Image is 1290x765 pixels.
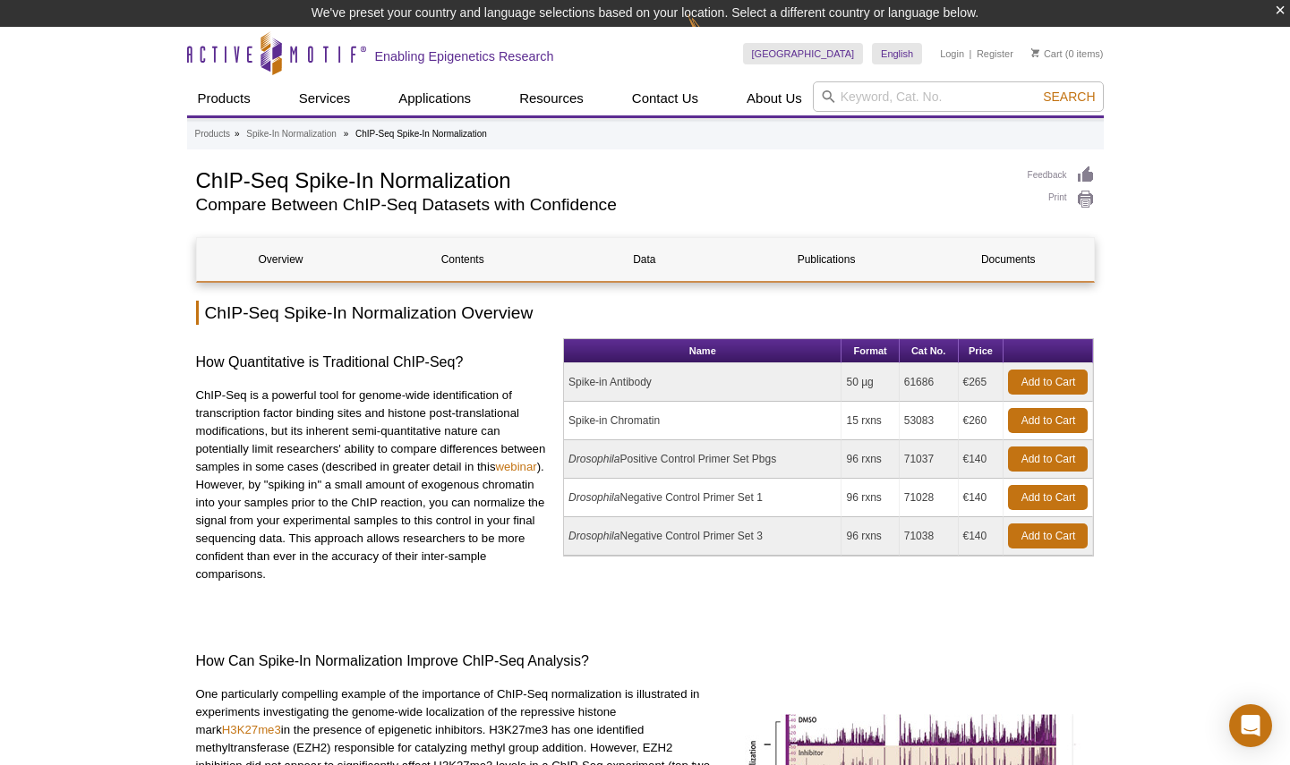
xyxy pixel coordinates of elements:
[841,440,899,479] td: 96 rxns
[288,81,362,115] a: Services
[388,81,482,115] a: Applications
[344,129,349,139] li: »
[1031,48,1039,57] img: Your Cart
[841,479,899,517] td: 96 rxns
[564,402,841,440] td: Spike-in Chromatin
[872,43,922,64] a: English
[959,517,1004,556] td: €140
[959,440,1004,479] td: €140
[924,238,1092,281] a: Documents
[841,517,899,556] td: 96 rxns
[841,363,899,402] td: 50 µg
[970,43,972,64] li: |
[900,339,959,363] th: Cat No.
[1031,43,1104,64] li: (0 items)
[743,43,864,64] a: [GEOGRAPHIC_DATA]
[688,13,735,55] img: Change Here
[196,166,1010,192] h1: ChIP-Seq Spike-In Normalization
[196,387,551,583] p: ChIP-Seq is a powerful tool for genome-wide identification of transcription factor binding sites ...
[196,197,1010,213] h2: Compare Between ChIP-Seq Datasets with Confidence
[568,491,619,504] i: Drosophila
[197,238,365,281] a: Overview
[196,352,551,373] h3: How Quantitative is Traditional ChIP-Seq?
[355,129,487,139] li: ChIP-Seq Spike-In Normalization
[959,339,1004,363] th: Price
[1028,166,1095,185] a: Feedback
[900,479,959,517] td: 71028
[508,81,594,115] a: Resources
[1031,47,1063,60] a: Cart
[940,47,964,60] a: Login
[375,48,554,64] h2: Enabling Epigenetics Research
[495,460,536,473] a: webinar
[959,402,1004,440] td: €260
[1028,190,1095,209] a: Print
[568,530,619,542] i: Drosophila
[1038,89,1100,105] button: Search
[841,339,899,363] th: Format
[1008,523,1088,548] a: Add to Cart
[1229,704,1272,747] div: Open Intercom Messenger
[621,81,709,115] a: Contact Us
[959,479,1004,517] td: €140
[564,479,841,517] td: Negative Control Primer Set 1
[564,517,841,556] td: Negative Control Primer Set 3
[959,363,1004,402] td: €265
[1008,370,1088,395] a: Add to Cart
[1043,89,1095,104] span: Search
[564,440,841,479] td: Positive Control Primer Set Pbgs
[187,81,261,115] a: Products
[841,402,899,440] td: 15 rxns
[564,339,841,363] th: Name
[900,402,959,440] td: 53083
[1008,446,1088,472] a: Add to Cart
[196,301,1095,325] h2: ChIP-Seq Spike-In Normalization Overview
[742,238,910,281] a: Publications
[736,81,813,115] a: About Us
[1008,485,1088,510] a: Add to Cart
[900,440,959,479] td: 71037
[900,517,959,556] td: 71038
[560,238,729,281] a: Data
[900,363,959,402] td: 61686
[977,47,1013,60] a: Register
[813,81,1104,112] input: Keyword, Cat. No.
[246,126,337,142] a: Spike-In Normalization
[379,238,547,281] a: Contents
[564,363,841,402] td: Spike-in Antibody
[235,129,240,139] li: »
[1008,408,1088,433] a: Add to Cart
[195,126,230,142] a: Products
[568,453,619,465] i: Drosophila
[196,650,1095,672] h3: How Can Spike-In Normalization Improve ChIP-Seq Analysis?
[222,723,281,736] a: H3K27me3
